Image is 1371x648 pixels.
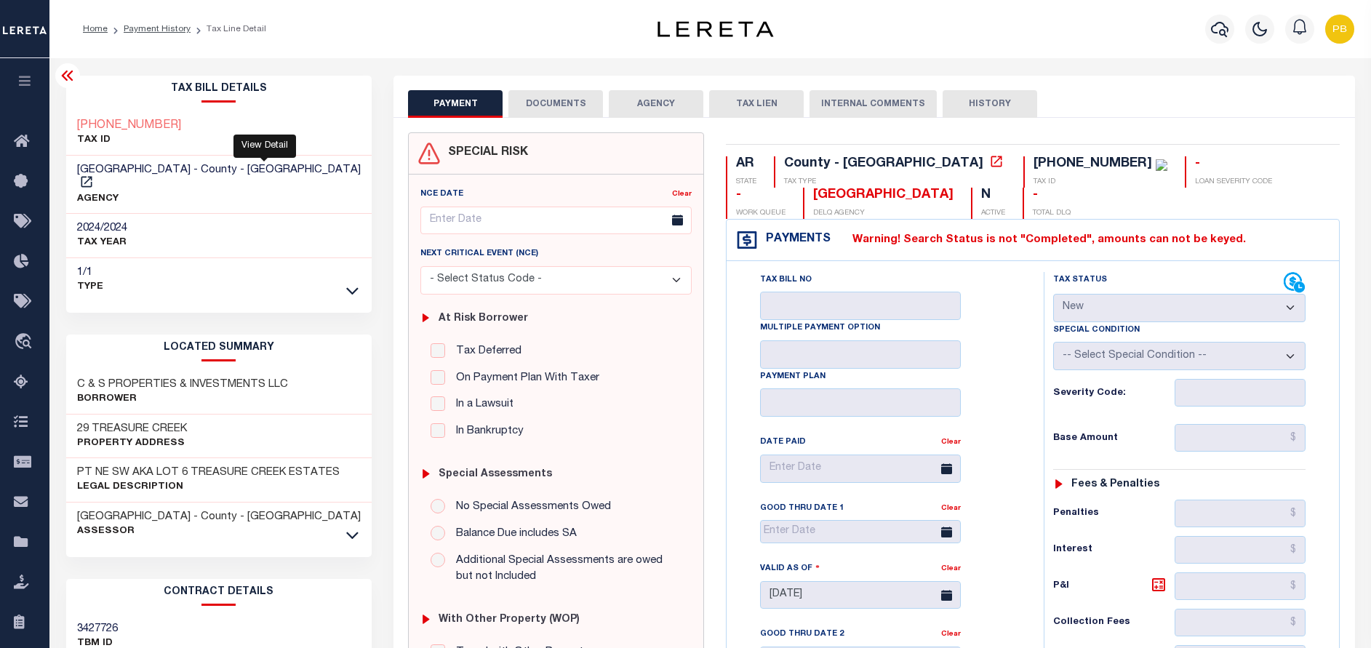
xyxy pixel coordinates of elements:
label: On Payment Plan With Taxer [449,370,599,387]
label: Tax Deferred [449,343,521,360]
input: $ [1175,572,1306,600]
span: [GEOGRAPHIC_DATA] - County - [GEOGRAPHIC_DATA] [77,164,361,175]
p: TAX ID [77,133,181,148]
label: Payment Plan [760,371,826,383]
h3: C & S PROPERTIES & INVESTMENTS LLC [77,377,288,392]
h4: SPECIAL RISK [441,146,528,160]
div: - [1195,156,1272,172]
h6: Severity Code: [1053,388,1175,399]
p: LOAN SEVERITY CODE [1195,177,1272,188]
h6: with Other Property (WOP) [439,614,580,626]
h3: 3427726 [77,622,118,636]
label: Special Condition [1053,324,1140,337]
input: $ [1175,536,1306,564]
h4: Payments [759,233,831,247]
h6: At Risk Borrower [439,313,528,325]
p: TAX ID [1034,177,1167,188]
h6: Interest [1053,544,1175,556]
label: Date Paid [760,436,806,449]
p: ACTIVE [981,208,1005,219]
img: check-icon-green.svg [1156,159,1167,171]
h3: PT NE SW AKA LOT 6 TREASURE CREEK ESTATES [77,465,340,480]
label: Valid as Of [760,561,820,575]
div: County - [GEOGRAPHIC_DATA] [784,157,983,170]
a: Home [83,25,108,33]
p: DELQ AGENCY [813,208,954,219]
h6: Penalties [1053,508,1175,519]
h6: Collection Fees [1053,617,1175,628]
p: Type [77,280,103,295]
a: Clear [672,191,692,198]
div: AR [736,156,756,172]
button: PAYMENT [408,90,503,118]
label: Tax Status [1053,274,1107,287]
h2: Tax Bill Details [66,76,372,103]
h3: 1/1 [77,265,103,280]
h2: LOCATED SUMMARY [66,335,372,361]
input: Enter Date [760,520,961,543]
h6: Fees & Penalties [1071,479,1159,491]
label: Warning! Search Status is not "Completed", amounts can not be keyed. [831,232,1246,249]
p: Borrower [77,392,288,407]
p: Assessor [77,524,361,539]
h3: 2024/2024 [77,221,127,236]
label: No Special Assessments Owed [449,499,611,516]
h6: P&I [1053,576,1175,596]
a: Clear [941,439,961,446]
a: Payment History [124,25,191,33]
a: Clear [941,505,961,512]
p: Legal Description [77,480,340,495]
h6: Special Assessments [439,468,552,481]
input: Enter Date [420,207,692,235]
p: AGENCY [77,192,361,207]
button: INTERNAL COMMENTS [810,90,937,118]
input: Enter Date [760,455,961,483]
a: Clear [941,631,961,638]
img: logo-dark.svg [657,21,774,37]
label: Next Critical Event (NCE) [420,248,538,260]
img: svg+xml;base64,PHN2ZyB4bWxucz0iaHR0cDovL3d3dy53My5vcmcvMjAwMC9zdmciIHBvaW50ZXItZXZlbnRzPSJub25lIi... [1325,15,1354,44]
a: [PHONE_NUMBER] [77,119,181,133]
div: [GEOGRAPHIC_DATA] [813,188,954,204]
p: WORK QUEUE [736,208,786,219]
div: [PHONE_NUMBER] [1034,157,1152,170]
div: N [981,188,1005,204]
p: STATE [736,177,756,188]
h2: CONTRACT details [66,579,372,606]
input: $ [1175,609,1306,636]
button: DOCUMENTS [508,90,603,118]
label: NCE Date [420,188,463,201]
input: Enter Date [760,581,961,609]
h3: [GEOGRAPHIC_DATA] - County - [GEOGRAPHIC_DATA] [77,510,361,524]
input: $ [1175,424,1306,452]
button: TAX LIEN [709,90,804,118]
label: Additional Special Assessments are owed but not Included [449,553,681,585]
label: In Bankruptcy [449,423,524,440]
p: TAX TYPE [784,177,1006,188]
li: Tax Line Detail [191,23,266,36]
button: HISTORY [943,90,1037,118]
label: Balance Due includes SA [449,526,577,543]
button: AGENCY [609,90,703,118]
label: Tax Bill No [760,274,812,287]
p: TAX YEAR [77,236,127,250]
label: Good Thru Date 2 [760,628,844,641]
h6: Base Amount [1053,433,1175,444]
a: Clear [941,565,961,572]
i: travel_explore [14,333,37,352]
label: In a Lawsuit [449,396,513,413]
label: Multiple Payment Option [760,322,880,335]
p: TOTAL DLQ [1033,208,1071,219]
label: Good Thru Date 1 [760,503,844,515]
div: - [736,188,786,204]
div: - [1033,188,1071,204]
h3: 29 TREASURE CREEK [77,422,187,436]
input: $ [1175,500,1306,527]
p: Property Address [77,436,187,451]
div: View Detail [233,135,296,158]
